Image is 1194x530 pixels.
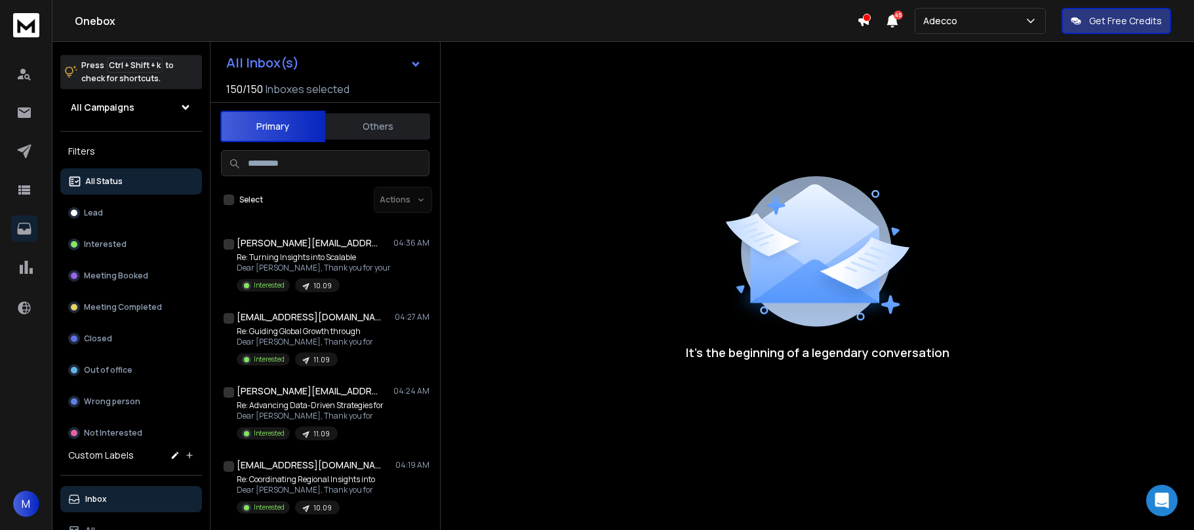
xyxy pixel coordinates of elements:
[313,281,332,291] p: 10.09
[313,355,330,365] p: 11.09
[84,365,132,375] p: Out of office
[1062,8,1171,34] button: Get Free Credits
[226,81,263,97] span: 150 / 150
[60,200,202,226] button: Lead
[60,326,202,352] button: Closed
[254,354,285,364] p: Interested
[84,208,103,218] p: Lead
[254,502,285,512] p: Interested
[1146,485,1178,516] div: Open Intercom Messenger
[13,491,39,517] button: M
[107,58,163,73] span: Ctrl + Shift + k
[266,81,349,97] h3: Inboxes selected
[60,294,202,320] button: Meeting Completed
[237,474,375,485] p: Re: Coordinating Regional Insights into
[60,263,202,289] button: Meeting Booked
[13,13,39,37] img: logo
[237,459,381,472] h1: [EMAIL_ADDRESS][DOMAIN_NAME]
[75,13,857,29] h1: Onebox
[60,231,202,257] button: Interested
[239,195,263,205] label: Select
[686,343,949,362] p: It’s the beginning of a legendary conversation
[237,385,381,398] h1: [PERSON_NAME][EMAIL_ADDRESS][DOMAIN_NAME]
[237,337,373,347] p: Dear [PERSON_NAME], Thank you for
[71,101,134,114] h1: All Campaigns
[85,176,123,187] p: All Status
[237,326,373,337] p: Re: Guiding Global Growth through
[254,428,285,438] p: Interested
[237,400,384,411] p: Re: Advancing Data-Driven Strategies for
[85,494,107,504] p: Inbox
[84,396,140,407] p: Wrong person
[254,280,285,290] p: Interested
[237,237,381,250] h1: [PERSON_NAME][EMAIL_ADDRESS][DOMAIN_NAME]
[60,357,202,383] button: Out of office
[84,428,142,438] p: Not Interested
[393,386,429,396] p: 04:24 AM
[84,271,148,281] p: Meeting Booked
[237,252,391,263] p: Re: Turning Insights into Scalable
[237,311,381,324] h1: [EMAIL_ADDRESS][DOMAIN_NAME]
[393,238,429,248] p: 04:36 AM
[923,14,963,28] p: Adecco
[395,312,429,322] p: 04:27 AM
[60,94,202,121] button: All Campaigns
[84,239,127,250] p: Interested
[395,460,429,470] p: 04:19 AM
[325,112,430,141] button: Others
[237,485,375,495] p: Dear [PERSON_NAME], Thank you for
[60,142,202,161] h3: Filters
[60,486,202,512] button: Inbox
[60,168,202,195] button: All Status
[216,50,432,76] button: All Inbox(s)
[313,503,332,513] p: 10.09
[1089,14,1162,28] p: Get Free Credits
[84,333,112,344] p: Closed
[68,449,134,462] h3: Custom Labels
[226,56,299,69] h1: All Inbox(s)
[894,10,903,20] span: 45
[237,411,384,421] p: Dear [PERSON_NAME], Thank you for
[60,420,202,446] button: Not Interested
[237,263,391,273] p: Dear [PERSON_NAME], Thank you for your
[313,429,330,439] p: 11.09
[81,59,174,85] p: Press to check for shortcuts.
[220,111,325,142] button: Primary
[84,302,162,312] p: Meeting Completed
[60,388,202,415] button: Wrong person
